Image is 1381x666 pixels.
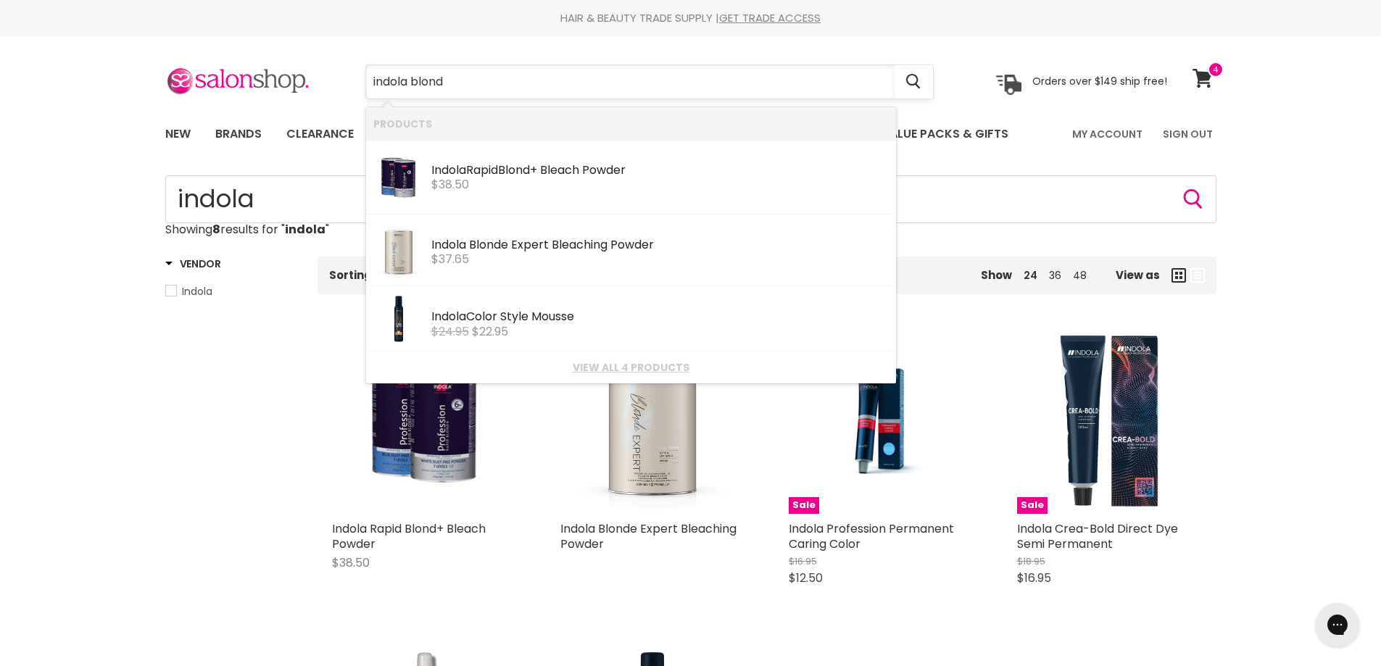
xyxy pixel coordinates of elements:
span: $22.95 [472,323,508,340]
span: $12.50 [789,570,823,586]
b: Blon [469,236,494,253]
a: Indola Rapid Blond+ Bleach Powder [332,520,486,552]
button: Search [1182,188,1205,211]
b: Indola [431,236,466,253]
li: Products [366,107,896,140]
span: Sale [789,497,819,514]
img: 4067971003146_INDOLA-Profession-HONEY-BLONDE_CSM_200ML_2927941_2000x2000_5acd60d3-cec7-4dc7-859d-... [373,294,424,344]
input: Search [366,65,895,99]
img: Indola Profession Permanent Caring Color [819,329,942,514]
a: Indola Blonde Expert Bleaching Powder [560,520,737,552]
a: Clearance [275,119,365,149]
a: View all 4 products [373,362,889,373]
a: My Account [1063,119,1151,149]
b: Indola [431,162,466,178]
button: Search [895,65,933,99]
a: Indola [165,283,299,299]
h3: Vendor [165,257,221,271]
li: Products: Indola Color Style Mousse [366,286,896,351]
a: New [154,119,202,149]
iframe: Gorgias live chat messenger [1309,598,1367,652]
li: View All [366,351,896,383]
span: $16.95 [1017,570,1051,586]
form: Product [365,64,934,99]
a: Indola Crea-Bold Direct Dye Semi PermanentSale [1017,329,1202,514]
span: $37.65 [431,251,469,267]
span: $16.95 [789,554,817,568]
a: Brands [204,119,273,149]
img: Indola Blonde Expert Bleaching Powder [572,329,733,514]
span: $38.50 [431,176,469,193]
img: BlondeExpert_Lightener_1800x1800_d86d7552-5056-4540-b440-5d0ec19d6ddb.webp [373,222,424,280]
li: Products: Indola Rapid Blond+ Bleach Powder [366,140,896,215]
a: 24 [1024,268,1037,283]
nav: Main [147,113,1235,155]
img: Indola Rapid Blond+ Bleach Powder [362,329,485,514]
div: HAIR & BEAUTY TRADE SUPPLY | [147,11,1235,25]
a: Indola Rapid Blond+ Bleach Powder [332,329,517,514]
span: $18.95 [1017,554,1045,568]
li: Products: Indola Blonde Expert Bleaching Powder [366,215,896,286]
span: Show [981,267,1012,283]
input: Search [165,175,1216,223]
b: Blon [498,162,523,178]
span: View as [1116,269,1160,281]
a: Indola Blonde Expert Bleaching Powder [560,329,745,514]
div: Color Style Mousse [431,310,889,325]
p: Orders over $149 ship free! [1032,75,1167,88]
form: Product [165,175,1216,223]
p: Showing results for " " [165,223,1216,236]
label: Sorting [329,269,372,281]
s: $24.95 [431,323,469,340]
div: Rapid d+ Bleach Powder [431,164,889,179]
div: de Expert Bleaching Powder [431,238,889,254]
span: $38.50 [332,554,370,571]
a: 48 [1073,268,1087,283]
a: Value Packs & Gifts [871,119,1019,149]
a: Indola Profession Permanent Caring ColorSale [789,329,974,514]
a: 36 [1049,268,1061,283]
strong: indola [285,221,325,238]
a: Indola Profession Permanent Caring Color [789,520,954,552]
span: Indola [182,284,212,299]
a: Sign Out [1154,119,1222,149]
ul: Main menu [154,113,1042,155]
a: Indola Crea-Bold Direct Dye Semi Permanent [1017,520,1178,552]
img: indola-profession-rapid-blond-plus-bleach_200x.jpg [378,147,419,208]
b: Indola [431,308,466,325]
strong: 8 [212,221,220,238]
a: GET TRADE ACCESS [719,10,821,25]
img: Indola Crea-Bold Direct Dye Semi Permanent [1047,329,1171,514]
span: Sale [1017,497,1048,514]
